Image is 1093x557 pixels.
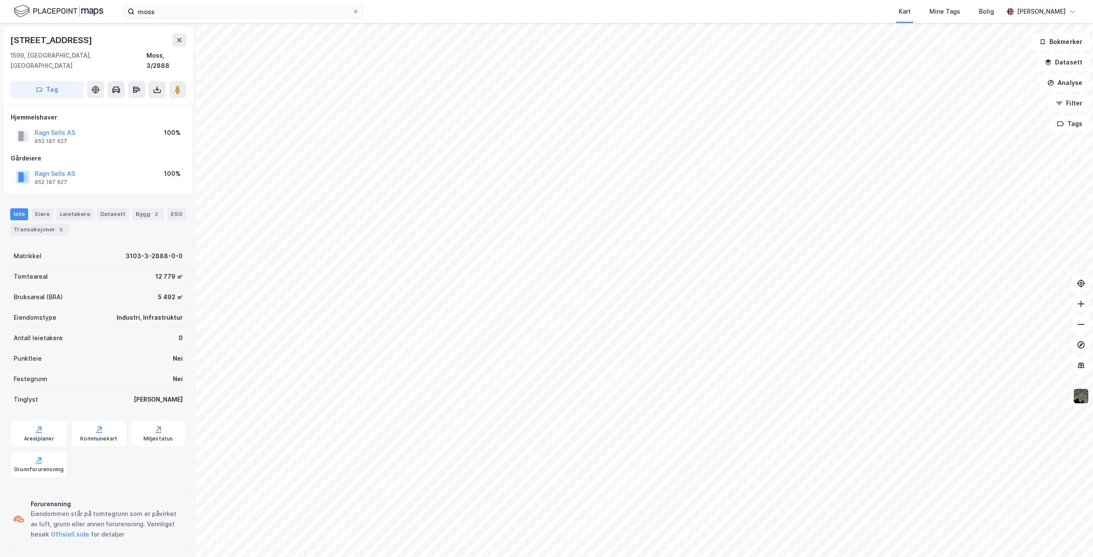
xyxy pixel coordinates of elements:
div: Nei [173,353,183,364]
div: Forurensning [31,499,183,509]
div: Hjemmelshaver [11,112,186,122]
iframe: Chat Widget [1050,516,1093,557]
div: Punktleie [14,353,42,364]
div: Gårdeiere [11,153,186,163]
div: Transaksjoner [10,224,69,236]
button: Bokmerker [1032,33,1090,50]
div: Bygg [132,208,164,220]
div: 100% [164,128,181,138]
div: [PERSON_NAME] [134,394,183,405]
div: 5 492 ㎡ [158,292,183,302]
div: 100% [164,169,181,179]
div: Kart [899,6,911,17]
div: Info [10,208,28,220]
div: Nei [173,374,183,384]
div: 3 [152,210,161,219]
div: Moss, 3/2888 [146,50,186,71]
button: Analyse [1040,74,1090,91]
div: Grunnforurensning [14,466,64,473]
div: [PERSON_NAME] [1017,6,1066,17]
div: 3103-3-2888-0-0 [126,251,183,261]
div: Matrikkel [14,251,41,261]
div: Bolig [979,6,994,17]
div: [STREET_ADDRESS] [10,33,94,47]
button: Tags [1050,115,1090,132]
div: Tinglyst [14,394,38,405]
div: Eiere [32,208,53,220]
div: Arealplaner [24,435,54,442]
div: Mine Tags [929,6,960,17]
img: 9k= [1073,388,1089,404]
div: Miljøstatus [143,435,173,442]
div: 5 [57,225,65,234]
div: Kontrollprogram for chat [1050,516,1093,557]
div: Kommunekart [80,435,117,442]
div: Eiendommen står på tomtegrunn som er påvirket av luft, grunn eller annen forurensning. Vennligst ... [31,509,183,540]
div: Tomteareal [14,271,48,282]
div: 12 779 ㎡ [155,271,183,282]
div: ESG [167,208,186,220]
div: 952 187 627 [35,179,67,186]
button: Tag [10,81,84,98]
div: Datasett [97,208,129,220]
div: Leietakere [56,208,94,220]
button: Filter [1049,95,1090,112]
div: 0 [178,333,183,343]
div: Festegrunn [14,374,47,384]
button: Datasett [1037,54,1090,71]
div: 1599, [GEOGRAPHIC_DATA], [GEOGRAPHIC_DATA] [10,50,146,71]
div: 952 187 627 [35,138,67,145]
div: Eiendomstype [14,312,56,323]
div: Antall leietakere [14,333,63,343]
div: Bruksareal (BRA) [14,292,63,302]
input: Søk på adresse, matrikkel, gårdeiere, leietakere eller personer [134,5,352,18]
div: Industri, Infrastruktur [117,312,183,323]
img: logo.f888ab2527a4732fd821a326f86c7f29.svg [14,4,103,19]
